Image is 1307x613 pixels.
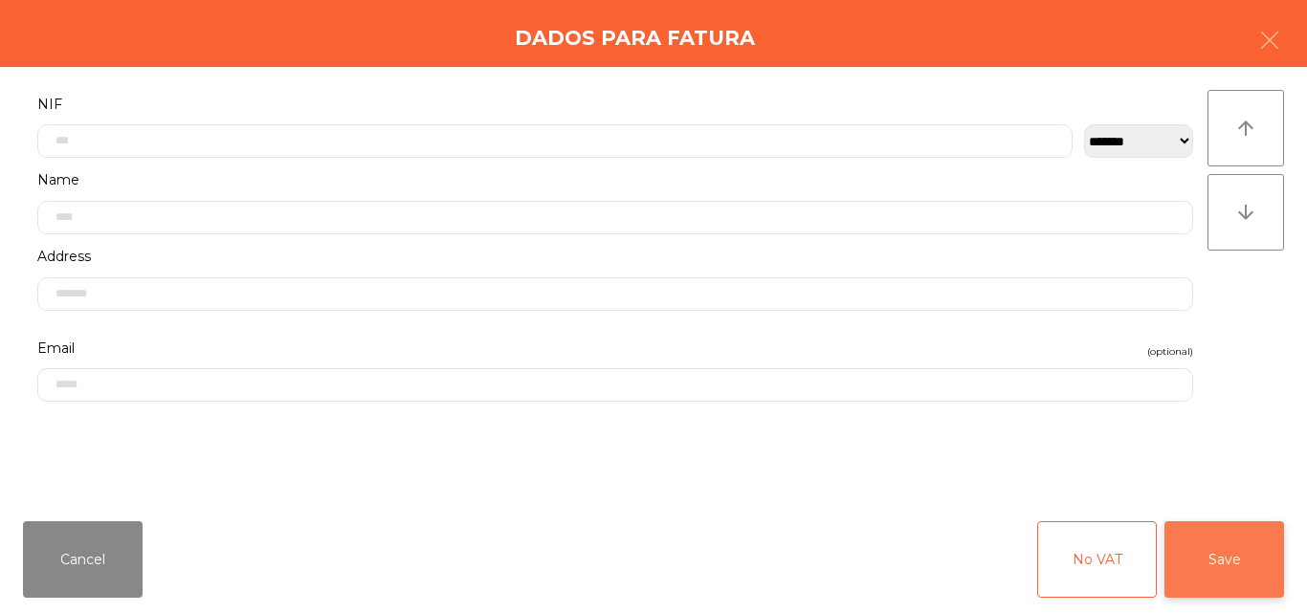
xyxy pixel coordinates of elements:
[1164,521,1284,598] button: Save
[1207,90,1284,166] button: arrow_upward
[23,521,143,598] button: Cancel
[1234,201,1257,224] i: arrow_downward
[37,167,79,193] span: Name
[1234,117,1257,140] i: arrow_upward
[37,244,91,270] span: Address
[37,336,75,361] span: Email
[1037,521,1157,598] button: No VAT
[1207,174,1284,251] button: arrow_downward
[1147,342,1193,361] span: (optional)
[37,92,62,118] span: NIF
[515,24,755,53] h4: Dados para Fatura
